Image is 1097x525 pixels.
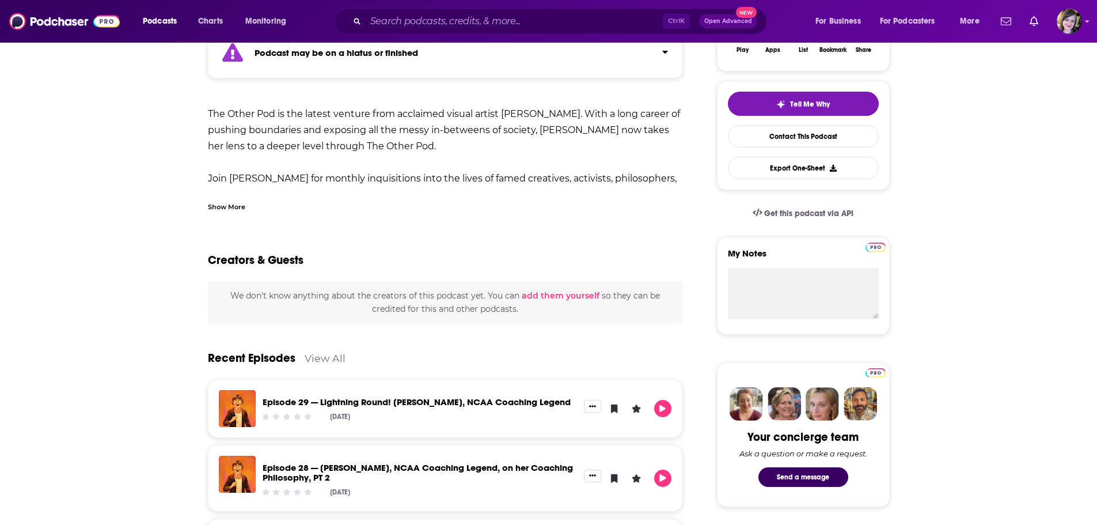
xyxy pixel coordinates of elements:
[584,400,601,413] button: Show More Button
[1025,12,1043,31] a: Show notifications dropdown
[522,291,599,300] button: add them yourself
[764,209,853,218] span: Get this podcast via API
[790,100,830,109] span: Tell Me Why
[330,488,350,496] div: [DATE]
[776,100,785,109] img: tell me why sparkle
[330,413,350,421] div: [DATE]
[135,12,192,31] button: open menu
[345,8,778,35] div: Search podcasts, credits, & more...
[743,199,863,228] a: Get this podcast via API
[737,47,749,54] div: Play
[819,47,847,54] div: Bookmark
[866,243,886,252] img: Podchaser Pro
[765,47,780,54] div: Apps
[584,470,601,482] button: Show More Button
[198,13,223,29] span: Charts
[654,400,671,417] button: Play
[219,390,256,427] img: Episode 29 — Lightning Round! Tara VanDerveer, NCAA Coaching Legend
[1057,9,1082,34] img: User Profile
[654,470,671,487] button: Play
[799,47,808,54] div: List
[208,34,683,78] section: Click to expand status details
[739,449,867,458] div: Ask a question or make a request.
[728,92,879,116] button: tell me why sparkleTell Me Why
[996,12,1016,31] a: Show notifications dropdown
[730,387,763,421] img: Sydney Profile
[260,412,313,421] div: Community Rating: 0 out of 5
[208,351,295,365] a: Recent Episodes
[736,7,757,18] span: New
[237,12,301,31] button: open menu
[1057,9,1082,34] button: Show profile menu
[866,367,886,377] a: Pro website
[872,12,952,31] button: open menu
[208,173,677,200] b: Join [PERSON_NAME] for monthly inquisitions into the lives of famed creatives, activists, philoso...
[208,106,683,364] div: Become a supporter of this podcast: .
[628,470,645,487] button: Leave a Rating
[245,13,286,29] span: Monitoring
[728,125,879,148] a: Contact This Podcast
[260,488,313,496] div: Community Rating: 0 out of 5
[807,12,875,31] button: open menu
[606,400,623,417] button: Bookmark Episode
[880,13,935,29] span: For Podcasters
[230,290,660,314] span: We don't know anything about the creators of this podcast yet . You can so they can be credited f...
[815,13,861,29] span: For Business
[768,387,801,421] img: Barbara Profile
[960,13,980,29] span: More
[208,253,303,267] h2: Creators & Guests
[606,470,623,487] button: Bookmark Episode
[263,462,573,483] a: Episode 28 — Tara VanDerveer, NCAA Coaching Legend, on her Coaching Philosophy, PT 2
[704,18,752,24] span: Open Advanced
[747,430,859,444] div: Your concierge team
[628,400,645,417] button: Leave a Rating
[219,456,256,493] img: Episode 28 — Tara VanDerveer, NCAA Coaching Legend, on her Coaching Philosophy, PT 2
[866,368,886,377] img: Podchaser Pro
[728,248,879,268] label: My Notes
[208,108,680,152] b: The Other Pod is the latest venture from acclaimed visual artist [PERSON_NAME]. With a long caree...
[305,352,346,364] a: View All
[143,13,177,29] span: Podcasts
[952,12,994,31] button: open menu
[1057,9,1082,34] span: Logged in as IAmMBlankenship
[699,14,757,28] button: Open AdvancedNew
[728,157,879,179] button: Export One-Sheet
[758,467,848,487] button: Send a message
[806,387,839,421] img: Jules Profile
[663,14,690,29] span: Ctrl K
[263,396,571,407] a: Episode 29 — Lightning Round! Tara VanDerveer, NCAA Coaching Legend
[366,12,663,31] input: Search podcasts, credits, & more...
[191,12,230,31] a: Charts
[844,387,877,421] img: Jon Profile
[9,10,120,32] img: Podchaser - Follow, Share and Rate Podcasts
[866,241,886,252] a: Pro website
[255,47,418,58] strong: Podcast may be on a hiatus or finished
[856,47,871,54] div: Share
